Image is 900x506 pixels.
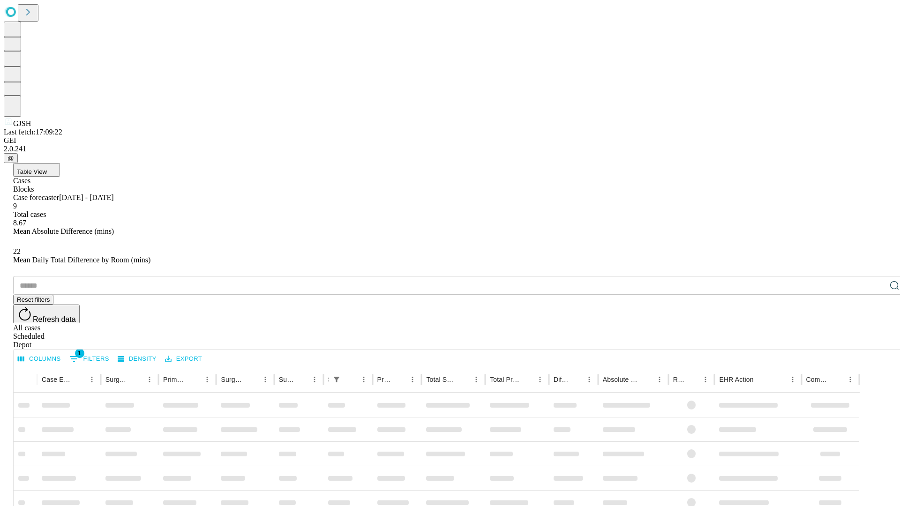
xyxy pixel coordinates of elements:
button: Sort [187,373,201,386]
button: Sort [344,373,357,386]
button: Sort [686,373,699,386]
div: Resolved in EHR [673,376,685,383]
button: Table View [13,163,60,177]
span: 8.67 [13,219,26,227]
button: Menu [533,373,547,386]
span: Reset filters [17,296,50,303]
span: Case forecaster [13,193,59,201]
div: Surgery Date [279,376,294,383]
div: Total Scheduled Duration [426,376,456,383]
div: 2.0.241 [4,145,896,153]
button: Menu [653,373,666,386]
div: Total Predicted Duration [490,376,519,383]
div: Case Epic Id [42,376,71,383]
span: GJSH [13,119,31,127]
div: Surgeon Name [105,376,129,383]
div: EHR Action [719,376,753,383]
button: Menu [786,373,799,386]
button: Export [163,352,204,366]
button: Sort [640,373,653,386]
button: Menu [699,373,712,386]
button: Sort [755,373,768,386]
div: Scheduled In Room Duration [328,376,329,383]
button: Refresh data [13,305,80,323]
button: Sort [295,373,308,386]
div: 1 active filter [330,373,343,386]
button: Menu [406,373,419,386]
button: Reset filters [13,295,53,305]
div: Difference [554,376,569,383]
button: Sort [457,373,470,386]
button: Sort [520,373,533,386]
span: [DATE] - [DATE] [59,193,113,201]
span: Refresh data [33,315,76,323]
span: Total cases [13,210,46,218]
span: 9 [13,202,17,210]
button: Density [115,352,159,366]
button: Show filters [67,351,112,366]
button: Sort [130,373,143,386]
span: Mean Absolute Difference (mins) [13,227,114,235]
span: Table View [17,168,47,175]
button: Menu [201,373,214,386]
span: @ [7,155,14,162]
button: Menu [357,373,370,386]
button: Sort [246,373,259,386]
button: Sort [72,373,85,386]
button: Sort [831,373,844,386]
div: Comments [806,376,830,383]
button: Sort [570,373,583,386]
button: Sort [393,373,406,386]
div: Absolute Difference [603,376,639,383]
button: Menu [308,373,321,386]
button: Menu [259,373,272,386]
button: Menu [844,373,857,386]
div: Primary Service [163,376,187,383]
span: Last fetch: 17:09:22 [4,128,62,136]
span: Mean Daily Total Difference by Room (mins) [13,256,150,264]
div: Predicted In Room Duration [377,376,392,383]
button: @ [4,153,18,163]
button: Show filters [330,373,343,386]
button: Menu [583,373,596,386]
div: Surgery Name [221,376,244,383]
button: Menu [85,373,98,386]
span: 1 [75,349,84,358]
button: Select columns [15,352,63,366]
button: Menu [470,373,483,386]
span: 22 [13,247,21,255]
div: GEI [4,136,896,145]
button: Menu [143,373,156,386]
